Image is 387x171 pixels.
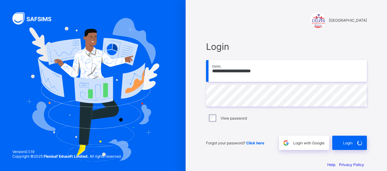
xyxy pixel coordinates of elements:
img: google.396cfc9801f0270233282035f929180a.svg [282,139,290,147]
span: Login [206,41,367,52]
a: Click here [246,141,264,145]
span: Version 0.1.19 [12,149,122,154]
a: Help [327,162,335,167]
img: SAFSIMS Logo [12,12,59,24]
span: Forgot your password? [206,141,264,145]
span: Copyright © 2025 All rights reserved. [12,154,122,159]
strong: Flexisaf Edusoft Limited. [44,154,89,159]
span: Login with Google [293,141,325,145]
span: [GEOGRAPHIC_DATA] [329,18,367,23]
span: Login [343,141,353,145]
a: Privacy Policy [339,162,364,167]
img: Hero Image [26,18,160,161]
label: View password [221,116,247,121]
